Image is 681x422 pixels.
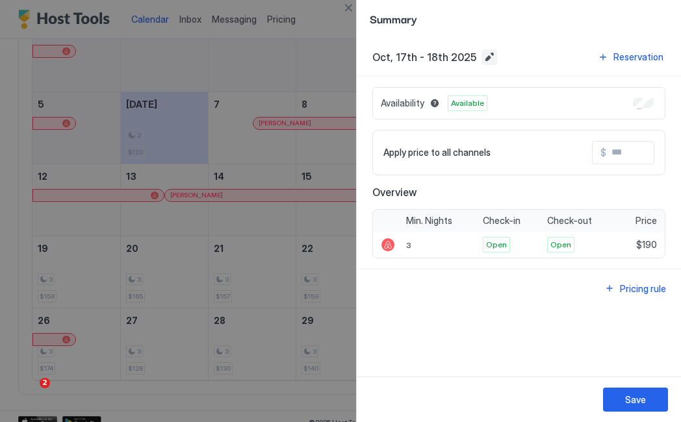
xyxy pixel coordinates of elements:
[383,147,491,158] span: Apply price to all channels
[636,239,657,251] span: $190
[602,280,668,297] button: Pricing rule
[603,388,668,412] button: Save
[482,49,497,65] button: Edit date range
[372,51,476,64] span: Oct, 17th - 18th 2025
[372,186,665,199] span: Overview
[486,239,507,251] span: Open
[625,393,646,406] div: Save
[613,50,663,64] div: Reservation
[406,240,411,250] span: 3
[451,97,484,109] span: Available
[636,215,657,227] span: Price
[370,10,668,27] span: Summary
[620,282,666,295] div: Pricing rule
[381,97,424,109] span: Availability
[547,215,592,227] span: Check-out
[483,215,520,227] span: Check-in
[600,147,606,158] span: $
[550,239,571,251] span: Open
[406,215,452,227] span: Min. Nights
[13,378,44,409] iframe: Intercom live chat
[40,378,50,388] span: 2
[596,48,665,66] button: Reservation
[427,95,443,111] button: Blocked dates override all pricing rules and remain unavailable until manually unblocked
